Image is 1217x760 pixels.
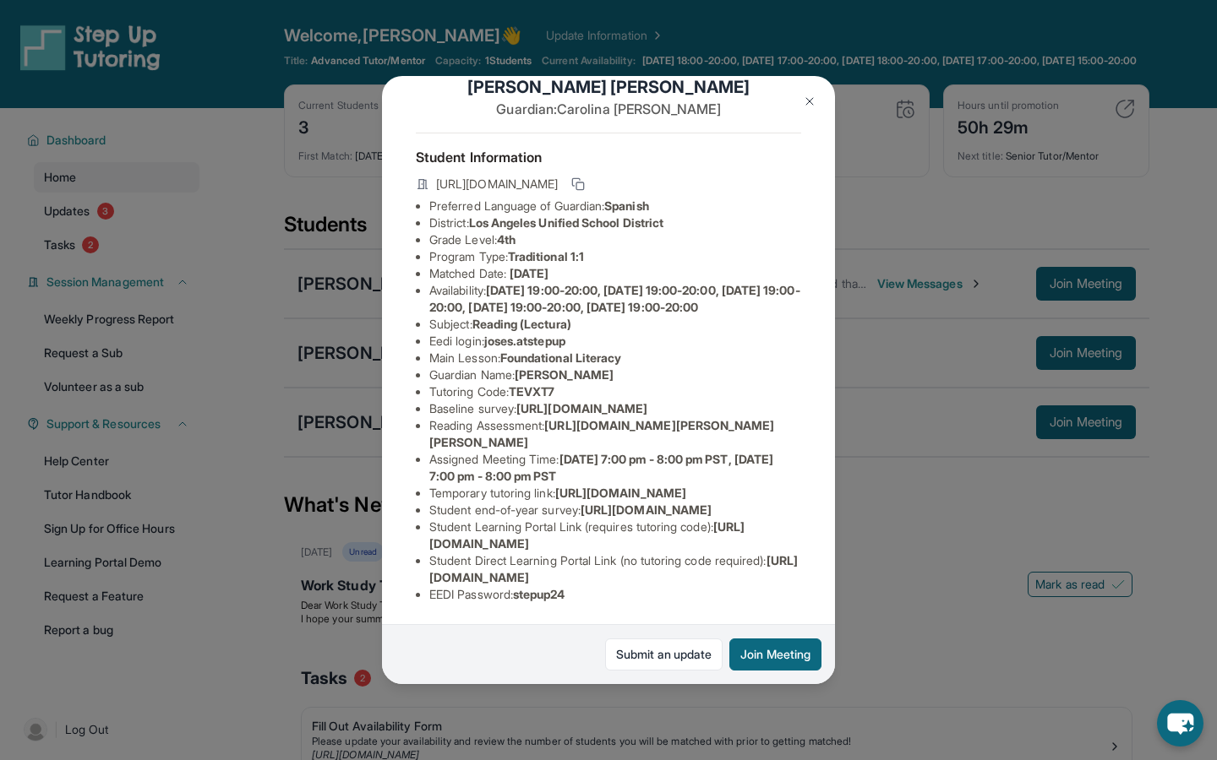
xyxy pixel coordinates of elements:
li: Main Lesson : [429,350,801,366]
span: joses.atstepup [484,334,565,348]
h1: [PERSON_NAME] [PERSON_NAME] [416,75,801,99]
a: Submit an update [605,638,723,670]
button: Join Meeting [729,638,821,670]
span: Spanish [604,198,649,213]
span: stepup24 [513,587,565,601]
li: Program Type: [429,248,801,265]
button: chat-button [1157,700,1203,746]
span: [URL][DOMAIN_NAME][PERSON_NAME][PERSON_NAME] [429,418,775,449]
button: Copy link [568,174,588,194]
span: Reading (Lectura) [472,317,571,331]
p: Guardian: Carolina [PERSON_NAME] [416,99,801,119]
li: Subject : [429,316,801,333]
span: [URL][DOMAIN_NAME] [555,486,686,500]
li: Matched Date: [429,265,801,282]
li: Eedi login : [429,333,801,350]
li: District: [429,214,801,231]
span: TEVXT7 [509,384,554,399]
span: [URL][DOMAIN_NAME] [516,401,647,415]
span: [DATE] [510,266,548,280]
li: Reading Assessment : [429,417,801,451]
li: Baseline survey : [429,400,801,417]
li: Guardian Name : [429,366,801,383]
span: Foundational Literacy [500,350,621,365]
li: Temporary tutoring link : [429,485,801,502]
li: Assigned Meeting Time : [429,451,801,485]
span: [DATE] 19:00-20:00, [DATE] 19:00-20:00, [DATE] 19:00-20:00, [DATE] 19:00-20:00, [DATE] 19:00-20:00 [429,283,800,314]
span: [PERSON_NAME] [515,367,614,382]
li: Student Learning Portal Link (requires tutoring code) : [429,518,801,552]
span: Los Angeles Unified School District [469,215,663,230]
span: [URL][DOMAIN_NAME] [436,176,558,193]
li: EEDI Password : [429,586,801,603]
li: Availability: [429,282,801,316]
li: Grade Level: [429,231,801,248]
span: [DATE] 7:00 pm - 8:00 pm PST, [DATE] 7:00 pm - 8:00 pm PST [429,452,773,483]
li: Preferred Language of Guardian: [429,198,801,214]
span: Traditional 1:1 [508,249,584,263]
li: Student end-of-year survey : [429,502,801,518]
img: Close Icon [803,95,816,108]
h4: Student Information [416,147,801,167]
span: [URL][DOMAIN_NAME] [581,502,712,517]
span: 4th [497,232,516,247]
li: Tutoring Code : [429,383,801,400]
li: Student Direct Learning Portal Link (no tutoring code required) : [429,552,801,586]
